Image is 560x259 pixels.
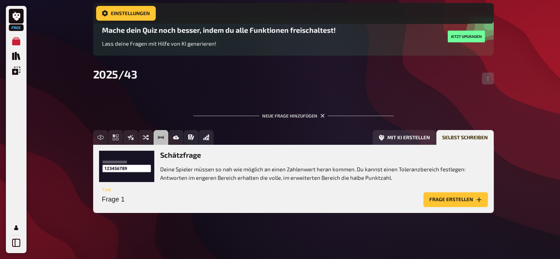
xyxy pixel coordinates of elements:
[123,130,138,145] button: Wahr / Falsch
[10,25,23,30] span: Free
[160,165,488,182] p: Deine Spieler müssen so nah wie möglich an einen Zahlenwert heran kommen. Du kannst einen Toleran...
[102,40,216,47] span: Lass deine Fragen mit Hilfe von KI generieren!
[93,130,108,145] button: Freitext Eingabe
[169,130,183,145] button: Bild-Antwort
[9,34,24,49] a: Meine Quizze
[436,130,494,145] button: Selbst schreiben
[9,220,24,235] a: Profil
[9,49,24,63] a: Quiz Sammlung
[423,192,488,207] button: Frage erstellen
[102,26,336,34] h3: Mache dein Quiz noch besser, indem du alle Funktionen freischaltest!
[111,11,150,16] span: Einstellungen
[448,31,485,42] button: Jetzt upgraden
[93,67,137,81] span: 2025/43
[184,130,198,145] button: Prosa (Langtext)
[373,130,436,145] button: Mit KI erstellen
[193,101,394,124] div: Neue Frage hinzufügen
[108,130,123,145] button: Einfachauswahl
[160,151,488,159] h3: Schätzfrage
[138,130,153,145] button: Sortierfrage
[482,73,494,84] button: Reihenfolge anpassen
[96,6,156,21] button: Einstellungen
[9,63,24,78] a: Einblendungen
[154,130,168,145] button: Schätzfrage
[99,192,420,207] input: Titel
[199,130,214,145] button: Offline Frage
